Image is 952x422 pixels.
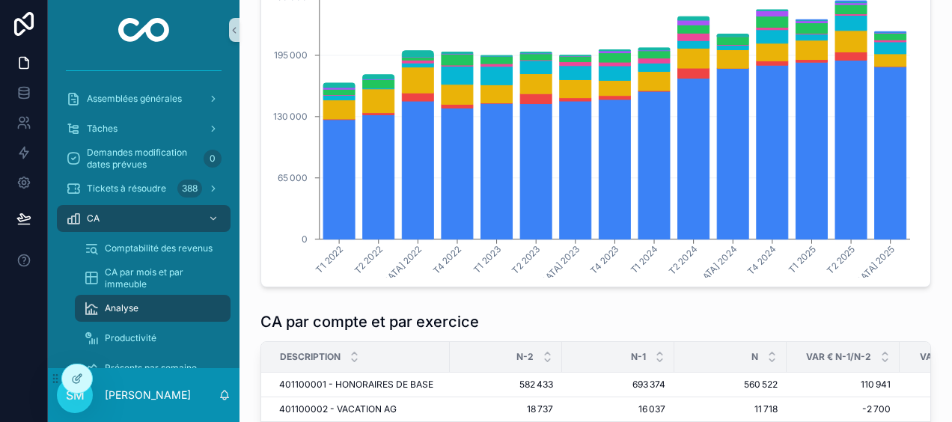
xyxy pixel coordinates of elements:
[273,111,308,122] tspan: 130 000
[105,266,216,290] span: CA par mois et par immeuble
[105,388,191,403] p: [PERSON_NAME]
[105,302,138,314] span: Analyse
[571,403,665,415] span: 16 037
[278,172,308,183] tspan: 65 000
[48,60,239,368] div: scrollable content
[516,351,534,363] span: N-2
[459,379,553,391] span: 582 433
[745,243,778,277] tspan: T4 2024
[314,243,345,275] tspan: T1 2022
[279,379,433,391] span: 401100001 - HONORAIRES DE BASE
[87,93,182,105] span: Assemblées générales
[75,325,231,352] a: Productivité
[87,147,198,171] span: Demandes modification dates prévues
[571,379,665,391] span: 693 374
[204,150,222,168] div: 0
[628,243,660,275] tspan: T1 2024
[75,295,231,322] a: Analyse
[57,115,231,142] a: Tâches
[806,351,871,363] span: Var € N-1/N-2
[66,386,85,404] span: SM
[751,351,758,363] span: N
[57,205,231,232] a: CA
[683,403,778,415] span: 11 718
[260,311,479,332] h1: CA par compte et par exercice
[631,351,646,363] span: N-1
[75,265,231,292] a: CA par mois et par immeuble
[471,243,502,275] tspan: T1 2023
[118,18,170,42] img: App logo
[75,355,231,382] a: Présents par semaine
[509,243,542,276] tspan: T2 2023
[279,403,397,415] span: 401100002 - VACATION AG
[87,123,118,135] span: Tâches
[105,242,213,254] span: Comptabilité des revenus
[274,49,308,61] tspan: 195 000
[87,183,166,195] span: Tickets à résoudre
[75,235,231,262] a: Comptabilité des revenus
[352,243,385,276] tspan: T2 2022
[280,351,341,363] span: Description
[430,243,463,276] tspan: T4 2022
[796,379,891,391] span: 110 941
[666,243,700,277] tspan: T2 2024
[57,85,231,112] a: Assemblées générales
[105,362,197,374] span: Présents par semaine
[57,175,231,202] a: Tickets à résoudre388
[683,379,778,391] span: 560 522
[786,243,817,275] tspan: T1 2025
[796,403,891,415] span: -2 700
[105,332,156,344] span: Productivité
[302,233,308,244] tspan: 0
[588,243,621,276] tspan: T4 2023
[177,180,202,198] div: 388
[57,145,231,172] a: Demandes modification dates prévues0
[824,243,857,276] tspan: T2 2025
[459,403,553,415] span: 18 737
[87,212,100,224] span: CA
